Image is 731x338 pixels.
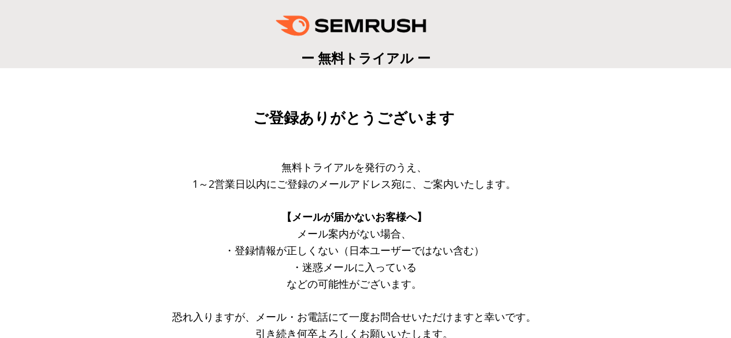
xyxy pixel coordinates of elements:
span: 【メールが届かないお客様へ】 [281,210,427,224]
span: ご登録ありがとうございます [253,109,455,127]
span: ー 無料トライアル ー [301,49,431,67]
span: 1～2営業日以内にご登録のメールアドレス宛に、ご案内いたします。 [192,177,516,191]
span: ・登録情報が正しくない（日本ユーザーではない含む） [224,243,484,257]
span: 無料トライアルを発行のうえ、 [281,160,427,174]
span: などの可能性がございます。 [287,277,422,291]
span: メール案内がない場合、 [297,226,411,240]
span: 恐れ入りますが、メール・お電話にて一度お問合せいただけますと幸いです。 [172,310,536,324]
span: ・迷惑メールに入っている [292,260,417,274]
